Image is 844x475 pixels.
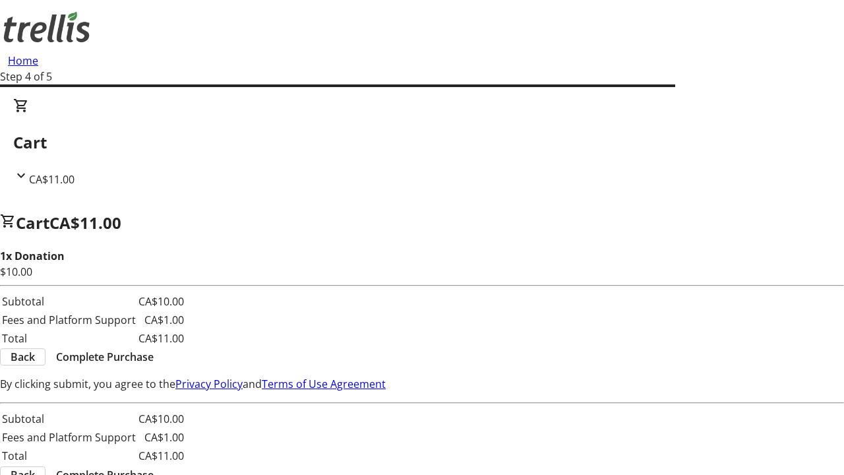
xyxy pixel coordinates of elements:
button: Complete Purchase [45,349,164,365]
td: Fees and Platform Support [1,311,136,329]
span: CA$11.00 [29,172,75,187]
a: Terms of Use Agreement [262,377,386,391]
span: Complete Purchase [56,349,154,365]
td: Fees and Platform Support [1,429,136,446]
div: CartCA$11.00 [13,98,831,187]
span: CA$11.00 [49,212,121,234]
a: Privacy Policy [175,377,243,391]
td: CA$10.00 [138,410,185,427]
h2: Cart [13,131,831,154]
span: Back [11,349,35,365]
td: Subtotal [1,410,136,427]
td: CA$1.00 [138,429,185,446]
span: Cart [16,212,49,234]
td: CA$11.00 [138,447,185,464]
td: CA$10.00 [138,293,185,310]
td: Total [1,330,136,347]
td: Subtotal [1,293,136,310]
td: Total [1,447,136,464]
td: CA$11.00 [138,330,185,347]
td: CA$1.00 [138,311,185,329]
